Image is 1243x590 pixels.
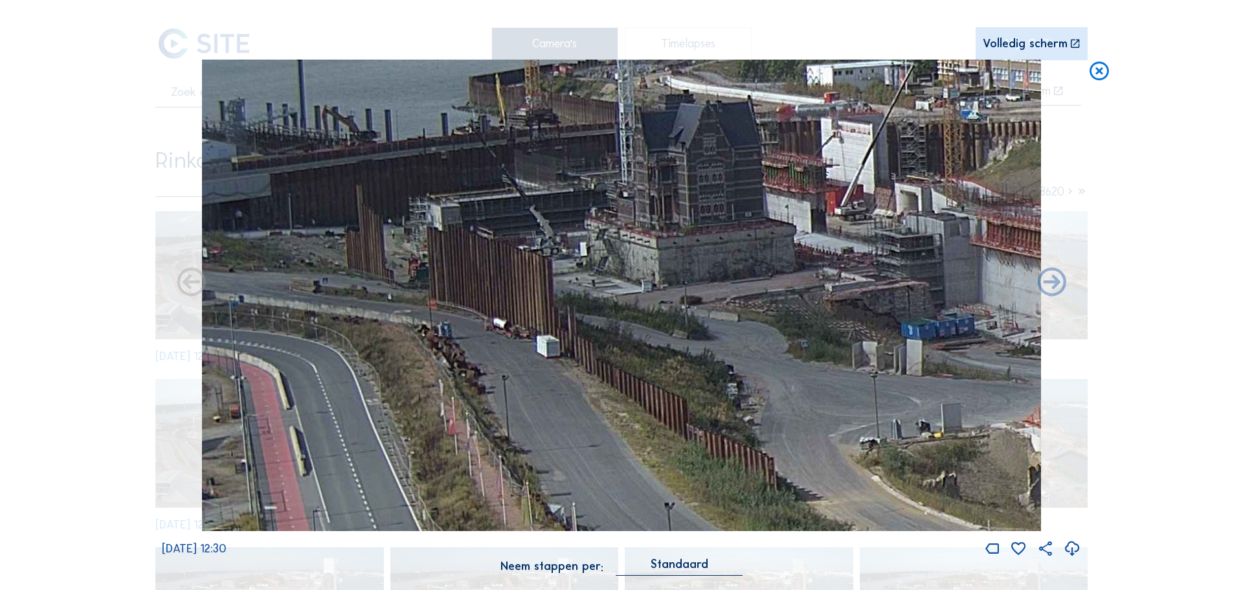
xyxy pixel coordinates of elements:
img: Image [202,60,1041,532]
span: [DATE] 12:30 [162,541,227,556]
i: Back [1035,266,1069,301]
div: Standaard [616,558,743,576]
div: Volledig scherm [983,38,1068,51]
div: Neem stappen per: [500,561,603,573]
div: Standaard [651,558,708,570]
i: Forward [174,266,208,301]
